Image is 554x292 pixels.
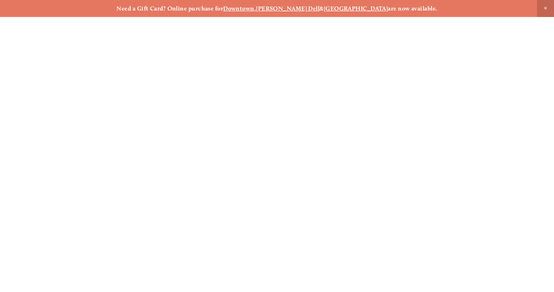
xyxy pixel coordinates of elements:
[223,5,254,12] a: Downtown
[324,5,388,12] a: [GEOGRAPHIC_DATA]
[388,5,437,12] strong: are now available.
[254,5,256,12] strong: ,
[319,5,324,12] strong: &
[256,5,319,12] a: [PERSON_NAME] Dell
[116,5,223,12] strong: Need a Gift Card? Online purchase for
